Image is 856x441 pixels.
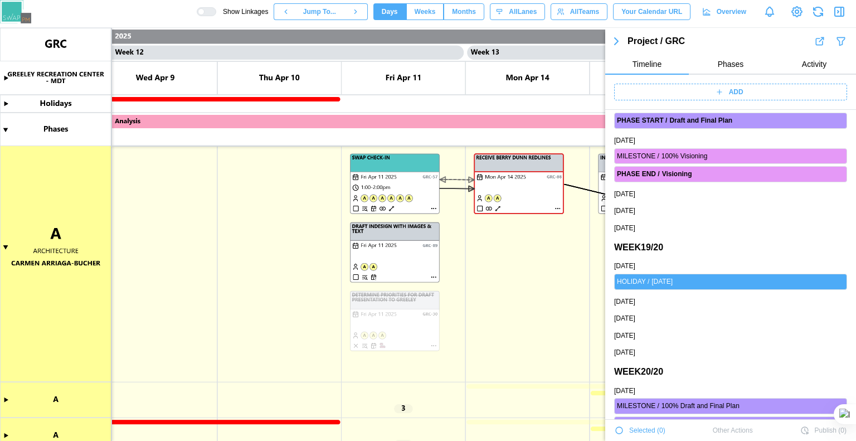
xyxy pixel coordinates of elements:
[718,60,744,68] span: Phases
[614,297,635,307] a: [DATE]
[570,4,599,20] span: All Teams
[835,35,847,47] button: Filter
[617,401,659,411] div: MILESTONE /
[628,35,814,49] div: Project / GRC
[617,115,667,126] div: ENDS MON JUN 2 2025
[617,169,660,180] div: PHASE END /
[633,60,662,68] span: Timeline
[617,277,649,287] div: HOLIDAY /
[810,4,826,20] button: Refresh Grid
[651,277,844,287] div: Memorial Day
[614,189,635,200] a: [DATE]
[717,4,746,20] span: Overview
[614,241,663,255] a: WEEK 19 / 20
[614,206,635,216] a: [DATE]
[614,365,663,379] a: WEEK 20 / 20
[617,151,659,162] div: MILESTONE /
[760,2,779,21] a: Notifications
[814,35,826,47] button: Export Results
[216,7,268,16] span: Show Linkages
[614,347,635,358] a: [DATE]
[662,401,832,411] div: 100% Draft and Final Plan
[614,135,635,146] a: [DATE]
[662,169,832,180] div: Visioning
[614,223,635,234] a: [DATE]
[614,313,635,324] a: [DATE]
[382,4,398,20] span: Days
[729,84,743,100] span: ADD
[415,4,436,20] span: Weeks
[509,4,537,20] span: All Lanes
[614,261,635,272] a: [DATE]
[831,4,847,20] button: Close Drawer
[629,423,665,438] span: Selected ( 0 )
[662,151,832,162] div: 100% Visioning
[621,4,682,20] span: Your Calendar URL
[669,115,832,126] div: Draft and Final Plan
[802,60,826,68] span: Activity
[452,4,476,20] span: Months
[789,4,805,20] a: View Project
[614,331,635,341] a: [DATE]
[614,422,666,439] button: Selected (0)
[614,386,635,396] a: [DATE]
[303,4,336,20] span: Jump To...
